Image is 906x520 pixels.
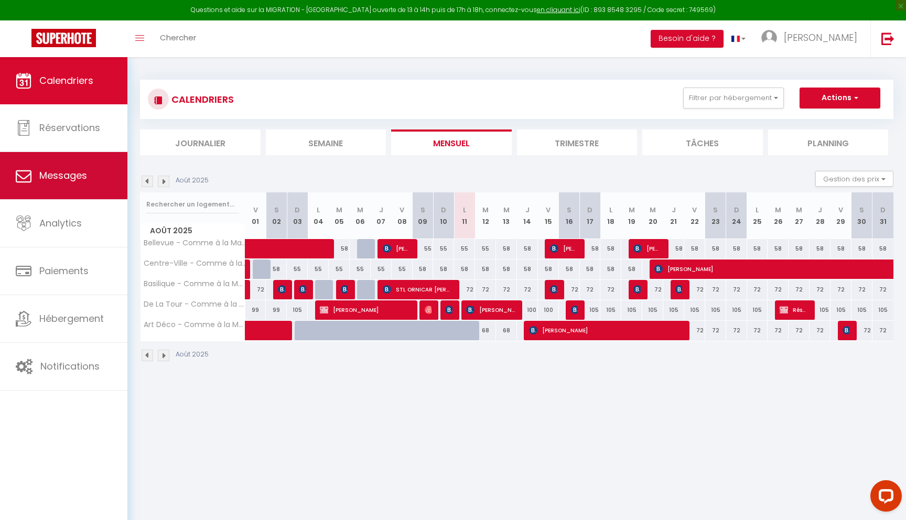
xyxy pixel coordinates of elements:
[747,239,768,258] div: 58
[780,300,807,320] span: Réservée Sauvat
[756,205,759,215] abbr: L
[768,192,789,239] th: 26
[815,171,893,187] button: Gestion des prix
[726,192,747,239] th: 24
[705,300,726,320] div: 105
[350,259,371,279] div: 55
[441,205,446,215] abbr: D
[559,192,580,239] th: 16
[266,300,287,320] div: 99
[862,476,906,520] iframe: LiveChat chat widget
[146,195,239,214] input: Rechercher un logement...
[642,192,663,239] th: 20
[550,239,578,258] span: [PERSON_NAME]
[580,192,601,239] th: 17
[872,192,893,239] th: 31
[517,259,538,279] div: 58
[859,205,864,215] abbr: S
[425,300,432,320] span: [PERSON_NAME]
[525,205,530,215] abbr: J
[278,279,285,299] span: [PERSON_NAME]
[152,20,204,57] a: Chercher
[142,321,247,329] span: Art Déco - Comme à la Maison
[39,169,87,182] span: Messages
[747,300,768,320] div: 105
[663,192,684,239] th: 21
[140,129,261,155] li: Journalier
[176,350,209,360] p: Août 2025
[308,259,329,279] div: 55
[684,280,705,299] div: 72
[642,129,763,155] li: Tâches
[810,300,830,320] div: 105
[810,280,830,299] div: 72
[784,31,857,44] span: [PERSON_NAME]
[600,300,621,320] div: 105
[517,239,538,258] div: 58
[675,279,682,299] span: [PERSON_NAME]
[31,29,96,47] img: Super Booking
[400,205,404,215] abbr: V
[295,205,300,215] abbr: D
[475,280,496,299] div: 72
[684,300,705,320] div: 105
[517,129,638,155] li: Trimestre
[642,280,663,299] div: 72
[308,192,329,239] th: 04
[672,205,676,215] abbr: J
[413,239,434,258] div: 55
[571,300,578,320] span: [PERSON_NAME]
[329,259,350,279] div: 55
[496,192,517,239] th: 13
[580,259,601,279] div: 58
[768,321,789,340] div: 72
[39,74,93,87] span: Calendriers
[350,192,371,239] th: 06
[413,259,434,279] div: 58
[775,205,781,215] abbr: M
[684,192,705,239] th: 22
[768,280,789,299] div: 72
[550,279,557,299] span: [PERSON_NAME]
[663,300,684,320] div: 105
[529,320,683,340] span: [PERSON_NAME]
[299,279,306,299] span: [PERSON_NAME]
[433,259,454,279] div: 58
[142,300,247,308] span: De La Tour - Comme à la Maison
[609,205,612,215] abbr: L
[371,259,392,279] div: 55
[621,259,642,279] div: 58
[538,300,559,320] div: 100
[587,205,592,215] abbr: D
[726,321,747,340] div: 72
[142,239,247,247] span: Bellevue - Comme à la Maison
[559,259,580,279] div: 58
[454,280,475,299] div: 72
[392,259,413,279] div: 55
[142,259,247,267] span: Centre-Ville - Comme à la Maison
[454,259,475,279] div: 58
[692,205,697,215] abbr: V
[810,239,830,258] div: 58
[684,321,705,340] div: 72
[830,239,851,258] div: 58
[39,312,104,325] span: Hébergement
[734,205,739,215] abbr: D
[851,280,872,299] div: 72
[789,321,810,340] div: 72
[796,205,802,215] abbr: M
[880,205,886,215] abbr: D
[726,239,747,258] div: 58
[726,300,747,320] div: 105
[747,280,768,299] div: 72
[810,192,830,239] th: 28
[580,239,601,258] div: 58
[705,239,726,258] div: 58
[753,20,870,57] a: ... [PERSON_NAME]
[621,300,642,320] div: 105
[851,300,872,320] div: 105
[420,205,425,215] abbr: S
[705,192,726,239] th: 23
[245,192,266,239] th: 01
